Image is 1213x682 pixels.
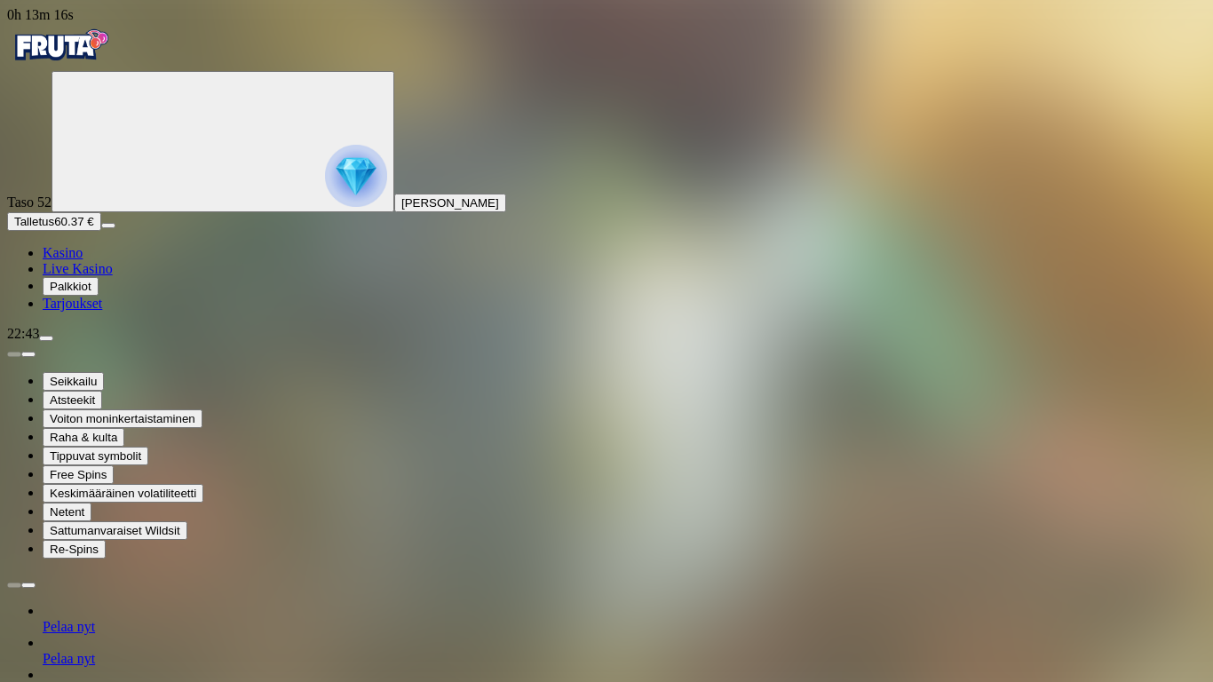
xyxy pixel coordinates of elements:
[43,521,187,540] button: Sattumanvaraiset Wildsit
[50,543,99,556] span: Re-Spins
[7,23,114,67] img: Fruta
[43,447,148,465] button: Tippuvat symbolit
[43,619,95,634] a: Pelaa nyt
[43,484,203,503] button: Keskimääräinen volatiliteetti
[43,465,114,484] button: Free Spins
[21,352,36,357] button: next slide
[50,412,195,425] span: Voiton moninkertaistaminen
[50,375,97,388] span: Seikkailu
[7,583,21,588] button: prev slide
[7,194,52,210] span: Taso 52
[50,393,95,407] span: Atsteekit
[7,326,39,341] span: 22:43
[50,449,141,463] span: Tippuvat symbolit
[43,372,104,391] button: Seikkailu
[7,212,101,231] button: Talletusplus icon60.37 €
[43,428,124,447] button: Raha & kulta
[394,194,506,212] button: [PERSON_NAME]
[43,245,83,260] a: Kasino
[50,487,196,500] span: Keskimääräinen volatiliteetti
[7,352,21,357] button: prev slide
[7,55,114,70] a: Fruta
[50,431,117,444] span: Raha & kulta
[52,71,394,212] button: reward progress
[39,336,53,341] button: menu
[43,277,99,296] button: Palkkiot
[325,145,387,207] img: reward progress
[50,524,180,537] span: Sattumanvaraiset Wildsit
[7,23,1206,312] nav: Primary
[50,505,84,519] span: Netent
[43,503,91,521] button: Netent
[54,215,93,228] span: 60.37 €
[401,196,499,210] span: [PERSON_NAME]
[7,7,74,22] span: user session time
[43,409,202,428] button: Voiton moninkertaistaminen
[14,215,54,228] span: Talletus
[50,468,107,481] span: Free Spins
[43,296,102,311] a: Tarjoukset
[43,391,102,409] button: Atsteekit
[50,280,91,293] span: Palkkiot
[43,540,106,559] button: Re-Spins
[43,651,95,666] a: Pelaa nyt
[43,261,113,276] a: Live Kasino
[101,223,115,228] button: menu
[21,583,36,588] button: next slide
[7,245,1206,312] nav: Main menu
